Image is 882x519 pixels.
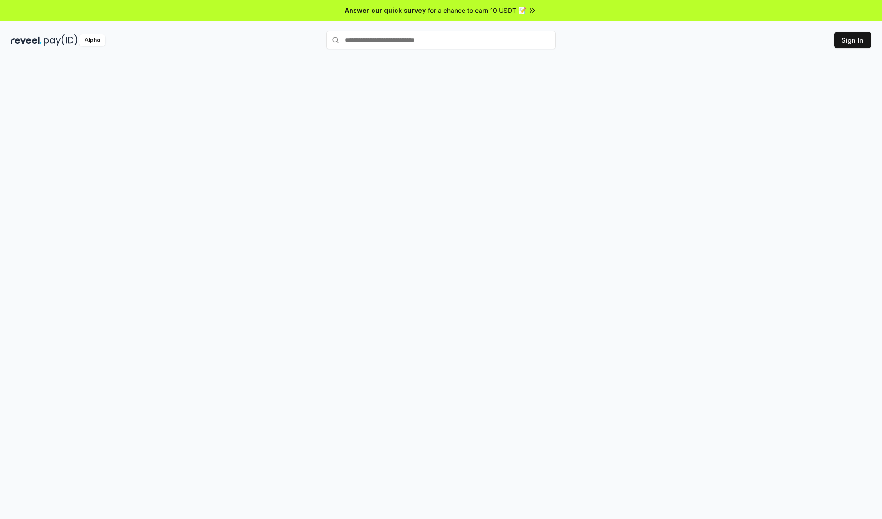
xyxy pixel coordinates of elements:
img: pay_id [44,34,78,46]
img: reveel_dark [11,34,42,46]
span: for a chance to earn 10 USDT 📝 [428,6,526,15]
button: Sign In [834,32,871,48]
div: Alpha [79,34,105,46]
span: Answer our quick survey [345,6,426,15]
